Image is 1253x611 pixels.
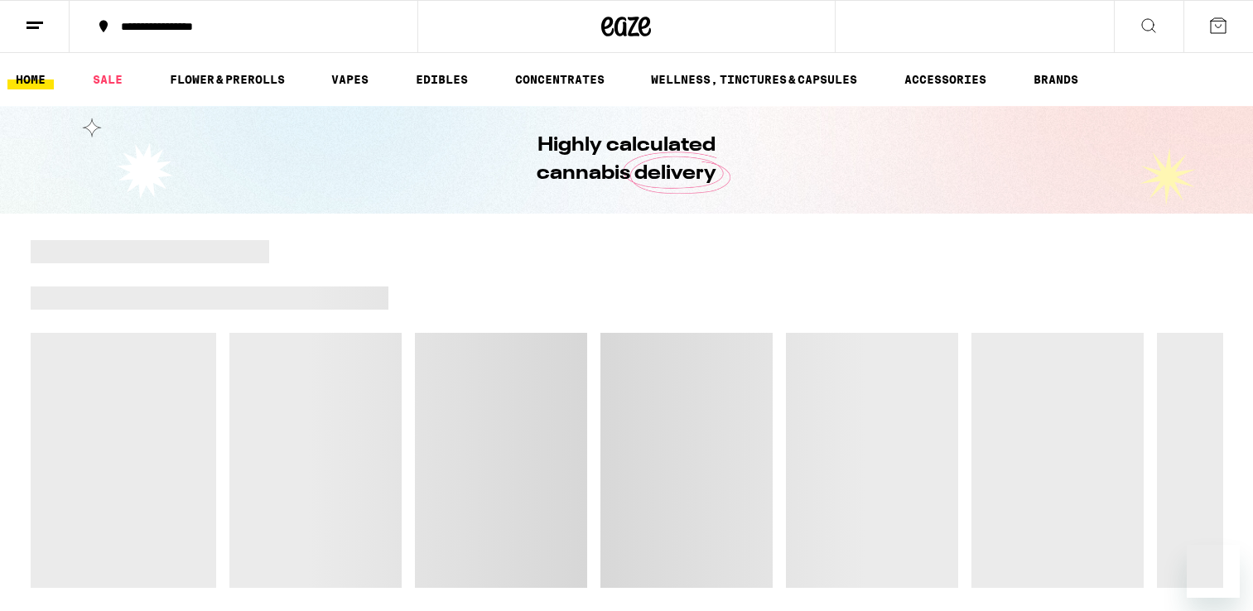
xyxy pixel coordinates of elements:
a: BRANDS [1025,70,1087,89]
a: EDIBLES [407,70,476,89]
a: ACCESSORIES [896,70,995,89]
a: CONCENTRATES [507,70,613,89]
a: FLOWER & PREROLLS [161,70,293,89]
iframe: Button to launch messaging window [1187,545,1240,598]
a: WELLNESS, TINCTURES & CAPSULES [643,70,865,89]
a: HOME [7,70,54,89]
a: VAPES [323,70,377,89]
h1: Highly calculated cannabis delivery [490,132,764,188]
a: SALE [84,70,131,89]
